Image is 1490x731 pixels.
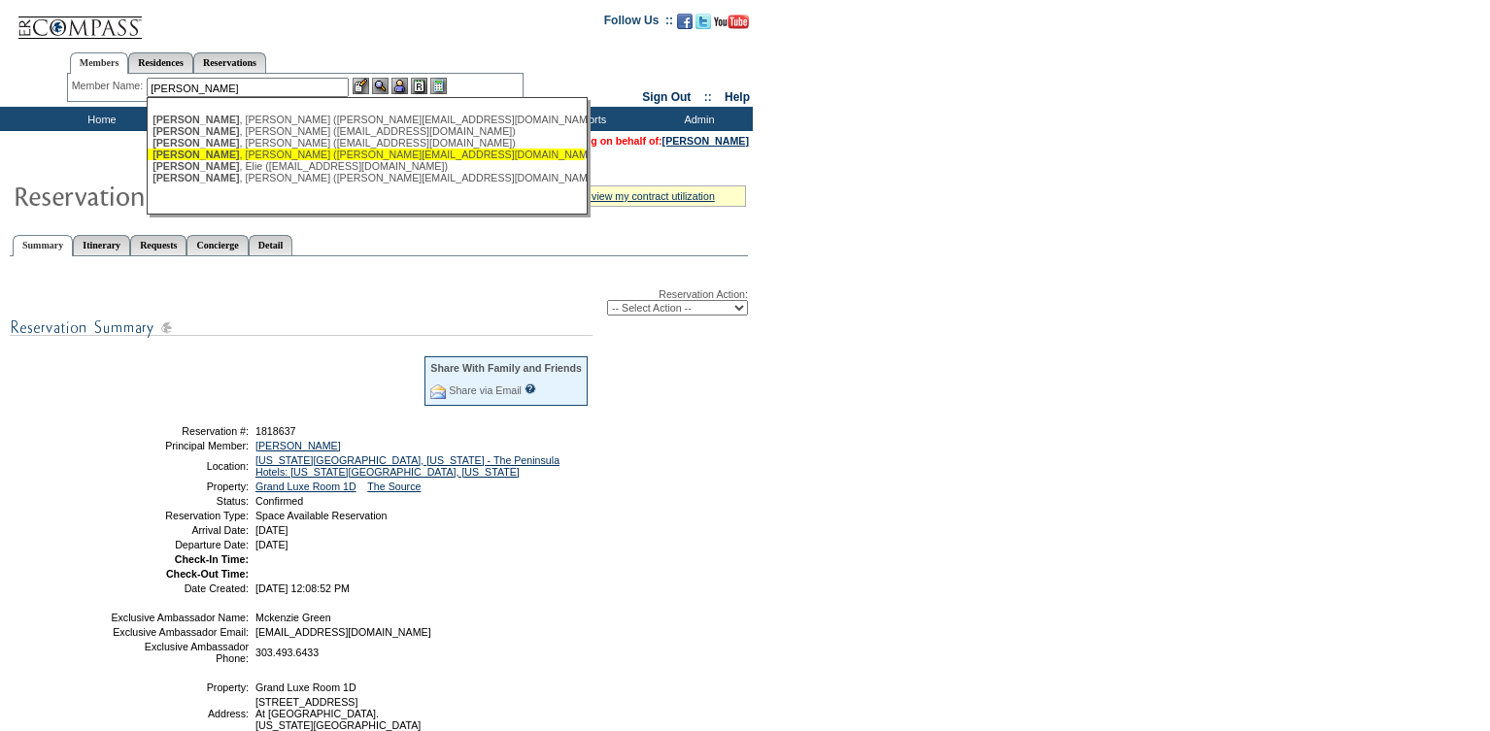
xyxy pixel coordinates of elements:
[110,495,249,507] td: Status:
[449,384,522,396] a: Share via Email
[725,90,750,104] a: Help
[677,19,693,31] a: Become our fan on Facebook
[152,125,239,137] span: [PERSON_NAME]
[110,626,249,638] td: Exclusive Ambassador Email:
[73,235,130,255] a: Itinerary
[714,19,749,31] a: Subscribe to our YouTube Channel
[186,235,248,255] a: Concierge
[411,78,427,94] img: Reservations
[662,135,749,147] a: [PERSON_NAME]
[255,481,356,492] a: Grand Luxe Room 1D
[152,125,580,137] div: , [PERSON_NAME] ([EMAIL_ADDRESS][DOMAIN_NAME])
[110,510,249,521] td: Reservation Type:
[704,90,712,104] span: ::
[255,440,341,451] a: [PERSON_NAME]
[152,114,580,125] div: , [PERSON_NAME] ([PERSON_NAME][EMAIL_ADDRESS][DOMAIN_NAME])
[130,235,186,255] a: Requests
[152,137,580,149] div: , [PERSON_NAME] ([EMAIL_ADDRESS][DOMAIN_NAME])
[430,362,582,374] div: Share With Family and Friends
[255,612,331,623] span: Mckenzie Green
[44,107,155,131] td: Home
[642,90,691,104] a: Sign Out
[110,524,249,536] td: Arrival Date:
[255,582,350,594] span: [DATE] 12:08:52 PM
[255,647,319,658] span: 303.493.6433
[255,696,421,731] span: [STREET_ADDRESS] At [GEOGRAPHIC_DATA]. [US_STATE][GEOGRAPHIC_DATA]
[604,12,673,35] td: Follow Us ::
[255,539,288,550] span: [DATE]
[152,172,580,183] div: , [PERSON_NAME] ([PERSON_NAME][EMAIL_ADDRESS][DOMAIN_NAME])
[695,14,711,29] img: Follow us on Twitter
[110,612,249,623] td: Exclusive Ambassador Name:
[372,78,389,94] img: View
[152,137,239,149] span: [PERSON_NAME]
[10,288,748,316] div: Reservation Action:
[255,425,296,437] span: 1818637
[70,52,129,74] a: Members
[72,78,147,94] div: Member Name:
[152,160,580,172] div: , Elie ([EMAIL_ADDRESS][DOMAIN_NAME])
[695,19,711,31] a: Follow us on Twitter
[110,425,249,437] td: Reservation #:
[166,568,249,580] strong: Check-Out Time:
[367,481,421,492] a: The Source
[391,78,408,94] img: Impersonate
[677,14,693,29] img: Become our fan on Facebook
[583,190,715,202] a: » view my contract utilization
[193,52,266,73] a: Reservations
[641,107,753,131] td: Admin
[525,383,536,394] input: What is this?
[152,114,239,125] span: [PERSON_NAME]
[110,582,249,594] td: Date Created:
[255,626,431,638] span: [EMAIL_ADDRESS][DOMAIN_NAME]
[249,235,293,255] a: Detail
[526,135,749,147] span: You are acting on behalf of:
[152,149,580,160] div: , [PERSON_NAME] ([PERSON_NAME][EMAIL_ADDRESS][DOMAIN_NAME])
[255,681,356,693] span: Grand Luxe Room 1D
[110,681,249,693] td: Property:
[110,454,249,478] td: Location:
[152,160,239,172] span: [PERSON_NAME]
[255,454,559,478] a: [US_STATE][GEOGRAPHIC_DATA], [US_STATE] - The Peninsula Hotels: [US_STATE][GEOGRAPHIC_DATA], [US_...
[152,172,239,183] span: [PERSON_NAME]
[110,440,249,451] td: Principal Member:
[255,524,288,536] span: [DATE]
[353,78,369,94] img: b_edit.gif
[13,176,401,215] img: Reservaton Summary
[13,235,73,256] a: Summary
[10,316,593,340] img: subTtlResSummary.gif
[110,696,249,731] td: Address:
[714,15,749,29] img: Subscribe to our YouTube Channel
[175,553,249,565] strong: Check-In Time:
[255,495,303,507] span: Confirmed
[430,78,447,94] img: b_calculator.gif
[110,481,249,492] td: Property:
[128,52,193,73] a: Residences
[152,149,239,160] span: [PERSON_NAME]
[110,539,249,550] td: Departure Date:
[110,641,249,664] td: Exclusive Ambassador Phone:
[255,510,387,521] span: Space Available Reservation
